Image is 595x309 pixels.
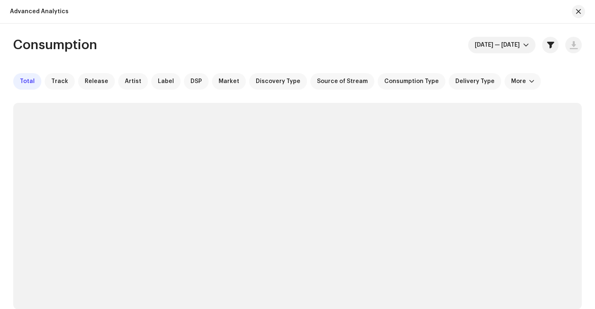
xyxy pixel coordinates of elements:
[125,78,141,85] span: Artist
[158,78,174,85] span: Label
[511,78,526,85] div: More
[475,37,523,53] span: Sep 7 — Oct 6
[219,78,239,85] span: Market
[455,78,495,85] span: Delivery Type
[523,37,529,53] div: dropdown trigger
[317,78,368,85] span: Source of Stream
[384,78,439,85] span: Consumption Type
[256,78,300,85] span: Discovery Type
[190,78,202,85] span: DSP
